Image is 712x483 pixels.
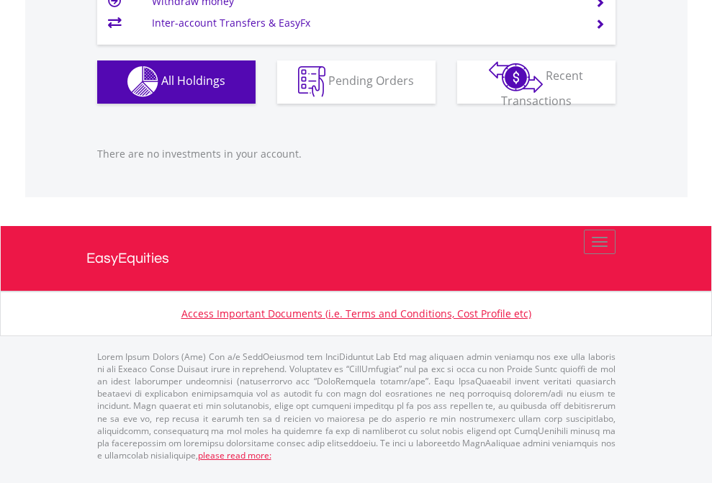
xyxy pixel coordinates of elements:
button: All Holdings [97,60,256,104]
button: Pending Orders [277,60,436,104]
p: Lorem Ipsum Dolors (Ame) Con a/e SeddOeiusmod tem InciDiduntut Lab Etd mag aliquaen admin veniamq... [97,351,616,461]
span: Recent Transactions [501,68,584,109]
a: Access Important Documents (i.e. Terms and Conditions, Cost Profile etc) [181,307,531,320]
span: All Holdings [161,73,225,89]
p: There are no investments in your account. [97,147,616,161]
span: Pending Orders [328,73,414,89]
a: EasyEquities [86,226,626,291]
a: please read more: [198,449,271,461]
img: transactions-zar-wht.png [489,61,543,93]
button: Recent Transactions [457,60,616,104]
img: holdings-wht.png [127,66,158,97]
td: Inter-account Transfers & EasyFx [152,12,577,34]
img: pending_instructions-wht.png [298,66,325,97]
